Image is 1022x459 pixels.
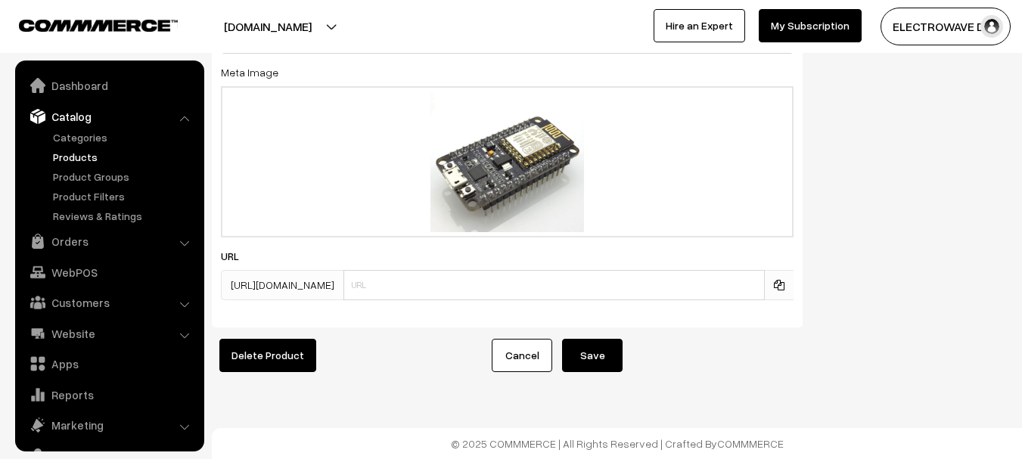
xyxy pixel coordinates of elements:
[49,149,199,165] a: Products
[19,228,199,255] a: Orders
[171,8,365,45] button: [DOMAIN_NAME]
[49,208,199,224] a: Reviews & Ratings
[19,350,199,377] a: Apps
[221,270,343,300] span: [URL][DOMAIN_NAME]
[19,259,199,286] a: WebPOS
[19,15,151,33] a: COMMMERCE
[980,15,1003,38] img: user
[19,289,199,316] a: Customers
[49,169,199,185] a: Product Groups
[19,72,199,99] a: Dashboard
[221,248,257,264] label: URL
[19,411,199,439] a: Marketing
[492,339,552,372] a: Cancel
[212,428,1022,459] footer: © 2025 COMMMERCE | All Rights Reserved | Crafted By
[221,64,278,80] label: Meta Image
[19,381,199,408] a: Reports
[759,9,862,42] a: My Subscription
[343,270,765,300] input: URL
[881,8,1011,45] button: ELECTROWAVE DE…
[219,339,316,372] button: Delete Product
[654,9,745,42] a: Hire an Expert
[49,129,199,145] a: Categories
[717,437,784,450] a: COMMMERCE
[19,103,199,130] a: Catalog
[49,188,199,204] a: Product Filters
[19,320,199,347] a: Website
[19,20,178,31] img: COMMMERCE
[562,339,623,372] button: Save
